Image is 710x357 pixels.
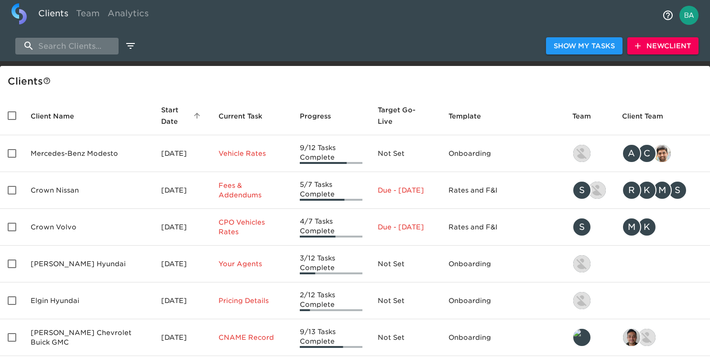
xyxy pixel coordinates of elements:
td: [PERSON_NAME] Hyundai [23,246,153,282]
img: Profile [679,6,699,25]
div: savannah@roadster.com, austin@roadster.com [572,181,607,200]
img: logo [11,3,27,24]
td: 9/13 Tasks Complete [292,319,371,356]
td: [DATE] [153,135,211,172]
div: sai@simplemnt.com, nikko.foster@roadster.com [622,328,702,347]
td: [DATE] [153,246,211,282]
td: Onboarding [441,135,565,172]
div: leland@roadster.com [572,328,607,347]
p: Vehicle Rates [218,149,284,158]
span: Calculated based on the start date and the duration of all Tasks contained in this Hub. [378,104,420,127]
div: S [668,181,687,200]
p: Your Agents [218,259,284,269]
td: 3/12 Tasks Complete [292,246,371,282]
p: Due - [DATE] [378,222,433,232]
td: [DATE] [153,282,211,319]
p: Pricing Details [218,296,284,305]
div: A [622,144,641,163]
img: kevin.lo@roadster.com [573,292,590,309]
p: Due - [DATE] [378,185,433,195]
span: Current Task [218,110,275,122]
div: Client s [8,74,706,89]
td: Rates and F&I [441,209,565,246]
span: Start Date [161,104,203,127]
img: kevin.lo@roadster.com [573,145,590,162]
span: This is the next Task in this Hub that should be completed [218,110,262,122]
span: Show My Tasks [554,40,615,52]
a: Clients [34,3,72,27]
button: notifications [656,4,679,27]
div: S [572,181,591,200]
img: austin@roadster.com [589,182,606,199]
div: M [653,181,672,200]
a: Analytics [104,3,153,27]
td: Elgin Hyundai [23,282,153,319]
p: Fees & Addendums [218,181,284,200]
span: Template [448,110,493,122]
img: sai@simplemnt.com [623,329,640,346]
td: Rates and F&I [441,172,565,209]
svg: This is a list of all of your clients and clients shared with you [43,77,51,85]
span: New Client [635,40,691,52]
button: Show My Tasks [546,37,623,55]
img: sandeep@simplemnt.com [654,145,671,162]
td: Crown Nissan [23,172,153,209]
td: Not Set [370,282,440,319]
div: kevin.lo@roadster.com [572,254,607,273]
td: [DATE] [153,172,211,209]
img: nikko.foster@roadster.com [638,329,655,346]
span: Progress [300,110,343,122]
div: rrobins@crowncars.com, kwilson@crowncars.com, mcooley@crowncars.com, sparent@crowncars.com [622,181,702,200]
span: Target Go-Live [378,104,433,127]
td: Mercedes-Benz Modesto [23,135,153,172]
td: [DATE] [153,319,211,356]
div: kevin.lo@roadster.com [572,291,607,310]
div: mcooley@crowncars.com, kwilson@crowncars.com [622,217,702,237]
img: kevin.lo@roadster.com [573,255,590,272]
span: Client Team [622,110,676,122]
div: S [572,217,591,237]
div: M [622,217,641,237]
td: Not Set [370,135,440,172]
td: [PERSON_NAME] Chevrolet Buick GMC [23,319,153,356]
div: kevin.lo@roadster.com [572,144,607,163]
span: Client Name [31,110,87,122]
td: Onboarding [441,282,565,319]
td: Onboarding [441,246,565,282]
div: savannah@roadster.com [572,217,607,237]
span: Team [572,110,603,122]
button: edit [122,38,139,54]
td: Crown Volvo [23,209,153,246]
div: C [637,144,656,163]
img: leland@roadster.com [573,329,590,346]
td: 2/12 Tasks Complete [292,282,371,319]
td: [DATE] [153,209,211,246]
button: NewClient [627,37,699,55]
td: Onboarding [441,319,565,356]
a: Team [72,3,104,27]
div: R [622,181,641,200]
div: K [637,217,656,237]
div: angelique.nurse@roadster.com, clayton.mandel@roadster.com, sandeep@simplemnt.com [622,144,702,163]
div: K [637,181,656,200]
td: 5/7 Tasks Complete [292,172,371,209]
td: Not Set [370,246,440,282]
p: CPO Vehicles Rates [218,217,284,237]
input: search [15,38,119,54]
td: Not Set [370,319,440,356]
td: 4/7 Tasks Complete [292,209,371,246]
td: 9/12 Tasks Complete [292,135,371,172]
p: CNAME Record [218,333,284,342]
